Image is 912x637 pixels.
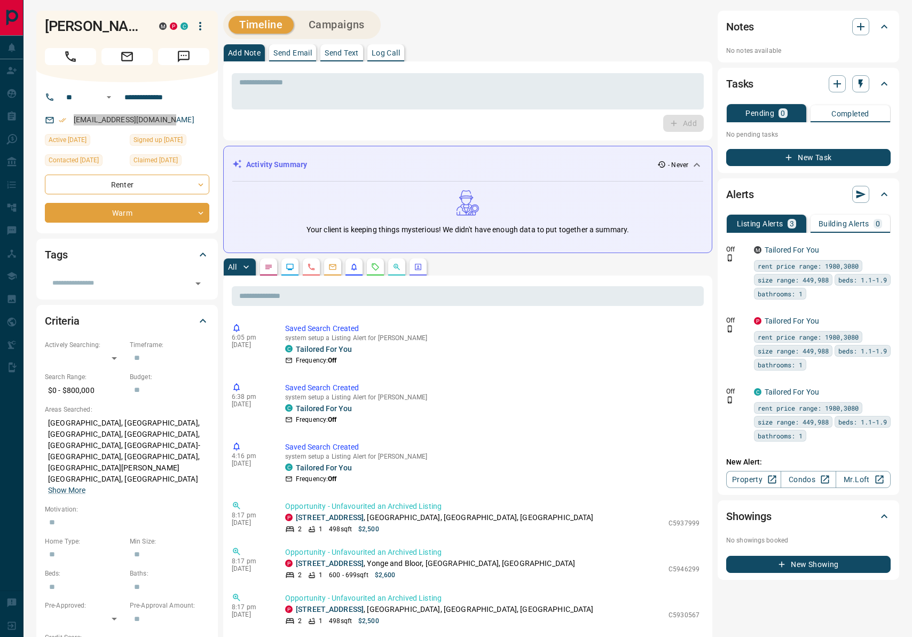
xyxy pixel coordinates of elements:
[180,22,188,30] div: condos.ca
[130,372,209,382] p: Budget:
[781,109,785,117] p: 0
[754,317,761,325] div: property.ca
[758,288,803,299] span: bathrooms: 1
[229,16,294,34] button: Timeline
[726,186,754,203] h2: Alerts
[726,149,891,166] button: New Task
[726,14,891,40] div: Notes
[228,263,237,271] p: All
[726,71,891,97] div: Tasks
[232,334,269,341] p: 6:05 pm
[754,246,761,254] div: mrloft.ca
[296,605,364,614] a: [STREET_ADDRESS]
[45,134,124,149] div: Mon Apr 01 2024
[273,49,312,57] p: Send Email
[130,154,209,169] div: Tue Mar 07 2023
[232,460,269,467] p: [DATE]
[286,263,294,271] svg: Lead Browsing Activity
[414,263,422,271] svg: Agent Actions
[726,75,753,92] h2: Tasks
[232,519,269,526] p: [DATE]
[726,254,734,262] svg: Push Notification Only
[285,334,699,342] p: system setup a Listing Alert for [PERSON_NAME]
[232,341,269,349] p: [DATE]
[296,345,352,353] a: Tailored For You
[765,317,819,325] a: Tailored For You
[49,155,99,166] span: Contacted [DATE]
[45,242,209,268] div: Tags
[876,220,880,227] p: 0
[758,359,803,370] span: bathrooms: 1
[130,569,209,578] p: Baths:
[45,405,209,414] p: Areas Searched:
[296,604,594,615] p: , [GEOGRAPHIC_DATA], [GEOGRAPHIC_DATA], [GEOGRAPHIC_DATA]
[758,403,859,413] span: rent price range: 1980,3080
[228,49,261,57] p: Add Note
[765,246,819,254] a: Tailored For You
[758,274,829,285] span: size range: 449,988
[232,603,269,611] p: 8:17 pm
[285,547,699,558] p: Opportunity - Unfavourited an Archived Listing
[328,416,336,423] strong: Off
[726,182,891,207] div: Alerts
[285,442,699,453] p: Saved Search Created
[45,505,209,514] p: Motivation:
[328,475,336,483] strong: Off
[285,345,293,352] div: condos.ca
[392,263,401,271] svg: Opportunities
[285,394,699,401] p: system setup a Listing Alert for [PERSON_NAME]
[296,558,575,569] p: , Yonge and Bloor, [GEOGRAPHIC_DATA], [GEOGRAPHIC_DATA]
[296,512,594,523] p: , [GEOGRAPHIC_DATA], [GEOGRAPHIC_DATA], [GEOGRAPHIC_DATA]
[372,49,400,57] p: Log Call
[285,560,293,567] div: property.ca
[298,524,302,534] p: 2
[319,616,323,626] p: 1
[726,508,772,525] h2: Showings
[133,135,183,145] span: Signed up [DATE]
[170,22,177,30] div: property.ca
[329,570,368,580] p: 600 - 699 sqft
[781,471,836,488] a: Condos
[726,471,781,488] a: Property
[726,245,748,254] p: Off
[232,155,703,175] div: Activity Summary- Never
[726,325,734,333] svg: Push Notification Only
[232,565,269,572] p: [DATE]
[319,524,323,534] p: 1
[45,18,143,35] h1: [PERSON_NAME]
[726,46,891,56] p: No notes available
[298,570,302,580] p: 2
[306,224,629,235] p: Your client is keeping things mysterious! We didn't have enough data to put together a summary.
[375,570,396,580] p: $2,600
[45,537,124,546] p: Home Type:
[296,513,364,522] a: [STREET_ADDRESS]
[103,91,115,104] button: Open
[264,263,273,271] svg: Notes
[130,601,209,610] p: Pre-Approval Amount:
[765,388,819,396] a: Tailored For You
[819,220,869,227] p: Building Alerts
[745,109,774,117] p: Pending
[328,263,337,271] svg: Emails
[296,415,336,424] p: Frequency:
[45,48,96,65] span: Call
[296,559,364,568] a: [STREET_ADDRESS]
[371,263,380,271] svg: Requests
[298,616,302,626] p: 2
[831,110,869,117] p: Completed
[296,404,352,413] a: Tailored For You
[726,127,891,143] p: No pending tasks
[101,48,153,65] span: Email
[45,382,124,399] p: $0 - $800,000
[45,340,124,350] p: Actively Searching:
[285,323,699,334] p: Saved Search Created
[836,471,891,488] a: Mr.Loft
[133,155,178,166] span: Claimed [DATE]
[726,504,891,529] div: Showings
[130,340,209,350] p: Timeframe:
[358,616,379,626] p: $2,500
[191,276,206,291] button: Open
[285,453,699,460] p: system setup a Listing Alert for [PERSON_NAME]
[296,463,352,472] a: Tailored For You
[790,220,794,227] p: 3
